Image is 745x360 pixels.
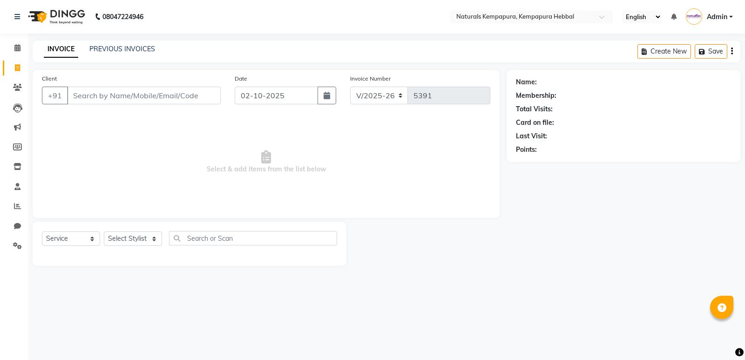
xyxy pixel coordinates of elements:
img: logo [24,4,88,30]
label: Date [235,75,247,83]
a: PREVIOUS INVOICES [89,45,155,53]
img: Admin [686,8,702,25]
span: Admin [707,12,727,22]
button: Create New [637,44,691,59]
div: Name: [516,77,537,87]
a: INVOICE [44,41,78,58]
span: Select & add items from the list below [42,115,490,209]
iframe: chat widget [706,323,736,351]
label: Invoice Number [350,75,391,83]
div: Last Visit: [516,131,547,141]
input: Search by Name/Mobile/Email/Code [67,87,221,104]
input: Search or Scan [169,231,337,245]
div: Membership: [516,91,556,101]
b: 08047224946 [102,4,143,30]
div: Total Visits: [516,104,553,114]
div: Card on file: [516,118,554,128]
label: Client [42,75,57,83]
button: +91 [42,87,68,104]
div: Points: [516,145,537,155]
button: Save [695,44,727,59]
